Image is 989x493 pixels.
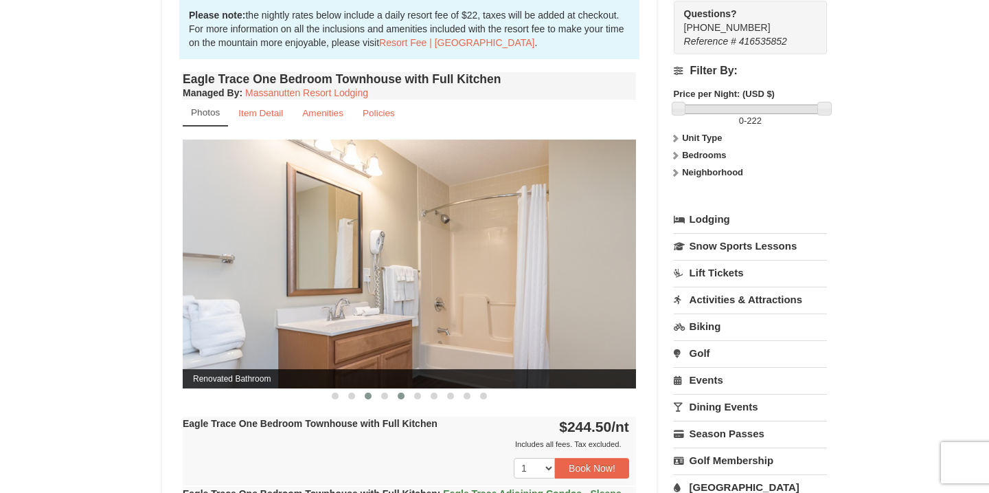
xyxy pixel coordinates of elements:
[674,394,827,419] a: Dining Events
[189,10,245,21] strong: Please note:
[674,65,827,77] h4: Filter By:
[354,100,404,127] a: Policies
[684,7,802,33] span: [PHONE_NUMBER]
[674,207,827,232] a: Lodging
[293,100,352,127] a: Amenities
[674,114,827,128] label: -
[191,107,220,118] small: Photos
[229,100,292,127] a: Item Detail
[674,287,827,312] a: Activities & Attractions
[183,418,437,429] strong: Eagle Trace One Bedroom Townhouse with Full Kitchen
[674,260,827,285] a: Lift Tickets
[674,89,775,99] strong: Price per Night: (USD $)
[302,108,343,118] small: Amenities
[379,37,534,48] a: Resort Fee | [GEOGRAPHIC_DATA]
[682,133,722,143] strong: Unit Type
[682,150,726,160] strong: Bedrooms
[682,167,743,177] strong: Neighborhood
[739,36,787,47] span: 416535852
[183,87,239,98] span: Managed By
[363,108,395,118] small: Policies
[684,36,736,47] span: Reference #
[684,8,737,19] strong: Questions?
[674,314,827,339] a: Biking
[183,437,629,451] div: Includes all fees. Tax excluded.
[674,367,827,393] a: Events
[739,116,744,126] span: 0
[674,340,827,366] a: Golf
[238,108,283,118] small: Item Detail
[183,72,636,86] h4: Eagle Trace One Bedroom Townhouse with Full Kitchen
[559,419,629,435] strong: $244.50
[183,87,242,98] strong: :
[674,448,827,473] a: Golf Membership
[555,458,629,479] button: Book Now!
[674,421,827,446] a: Season Passes
[747,116,762,126] span: 222
[183,140,636,388] img: Renovated Bathroom
[183,369,636,388] span: Renovated Bathroom
[245,87,368,98] a: Massanutten Resort Lodging
[674,233,827,259] a: Snow Sports Lessons
[183,100,228,127] a: Photos
[611,419,629,435] span: /nt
